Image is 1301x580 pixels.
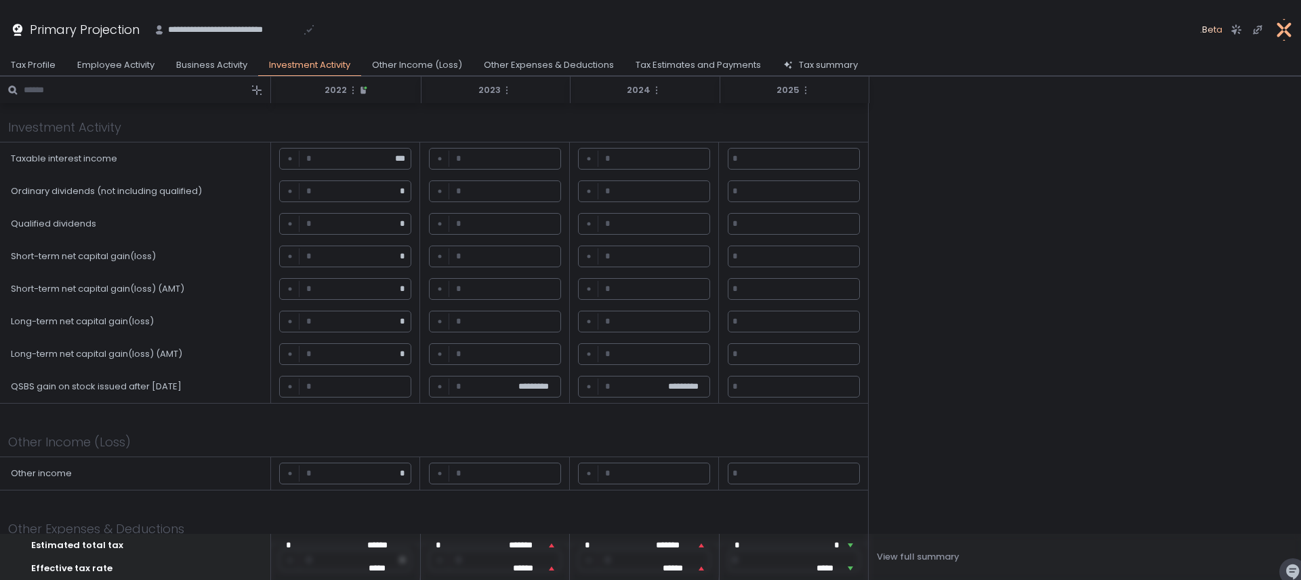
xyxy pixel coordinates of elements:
span: 2024 [627,84,650,96]
h1: Other Income (Loss) [8,433,131,451]
div: Investment Activity [269,59,350,71]
div: View full summary [877,551,959,563]
h1: Investment Activity [8,118,121,136]
div: QSBS gain on stock issued after [DATE] [11,381,182,393]
div: Ordinary dividends (not including qualified) [11,185,202,197]
div: Tax Estimates and Payments [636,59,761,71]
div: Tax Profile [11,59,56,71]
div: Long-term net capital gain(loss) [11,315,154,328]
span: 2025 [777,84,800,96]
span: Estimated total tax [31,539,123,552]
h1: Other Expenses & Deductions [8,520,184,538]
div: Short-term net capital gain(loss) (AMT) [11,283,184,295]
div: Qualified dividends [11,218,96,230]
span: 2022 [325,84,347,96]
div: Tax summary [799,59,858,71]
div: Short-term net capital gain(loss) [11,250,156,263]
div: Other Expenses & Deductions [484,59,614,71]
div: Business Activity [176,59,247,71]
div: Employee Activity [77,59,154,71]
button: View full summary [877,546,959,568]
span: Effective tax rate [31,562,112,575]
div: Taxable interest income [11,153,117,165]
div: Other Income (Loss) [372,59,462,71]
div: Long-term net capital gain(loss) (AMT) [11,348,182,360]
div: Other income [11,467,72,480]
span: 2023 [478,84,501,96]
span: .Beta [1197,23,1222,37]
h1: Primary Projection [30,20,140,39]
